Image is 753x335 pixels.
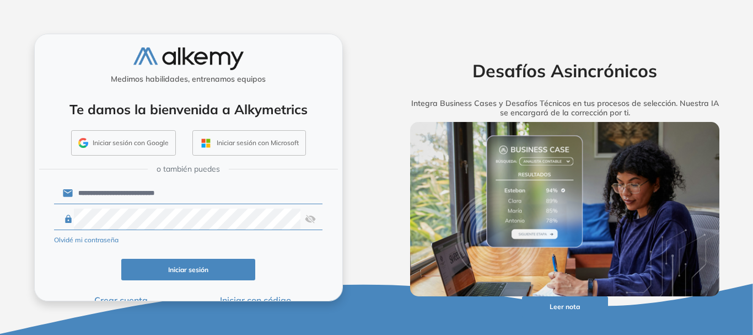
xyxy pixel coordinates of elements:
[522,296,608,318] button: Leer nota
[39,75,338,84] h5: Medimos habilidades, entrenamos equipos
[200,137,212,150] img: OUTLOOK_ICON
[410,122,720,296] img: img-more-info
[555,207,753,335] iframe: Chat Widget
[393,99,737,118] h5: Integra Business Cases y Desafíos Técnicos en tus procesos de selección. Nuestra IA se encargará ...
[133,47,244,70] img: logo-alkemy
[192,130,306,156] button: Iniciar sesión con Microsoft
[393,60,737,81] h2: Desafíos Asincrónicos
[305,209,316,230] img: asd
[78,138,88,148] img: GMAIL_ICON
[157,163,220,175] span: o también puedes
[188,294,322,307] button: Iniciar con código
[71,130,176,156] button: Iniciar sesión con Google
[121,259,256,280] button: Iniciar sesión
[54,294,189,307] button: Crear cuenta
[555,207,753,335] div: Widget de chat
[49,102,328,118] h4: Te damos la bienvenida a Alkymetrics
[54,235,119,245] button: Olvidé mi contraseña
